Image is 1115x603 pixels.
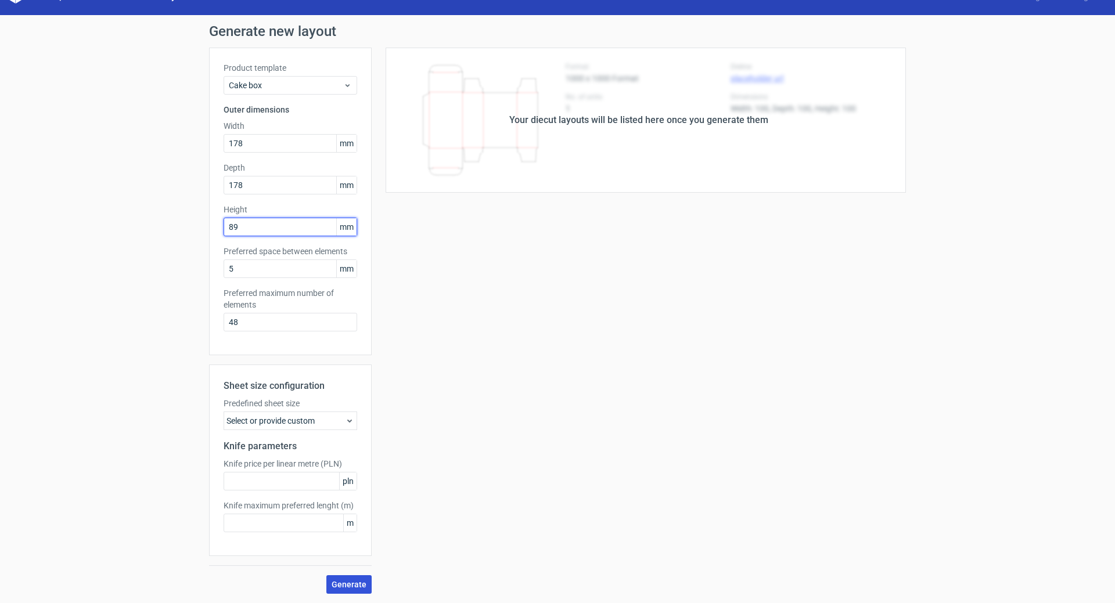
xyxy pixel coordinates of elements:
[224,104,357,115] h3: Outer dimensions
[224,162,357,174] label: Depth
[224,62,357,74] label: Product template
[224,204,357,215] label: Height
[224,379,357,393] h2: Sheet size configuration
[336,176,357,194] span: mm
[224,245,357,257] label: Preferred space between elements
[343,514,357,532] span: m
[339,472,357,490] span: pln
[509,113,768,127] div: Your diecut layouts will be listed here once you generate them
[224,500,357,511] label: Knife maximum preferred lenght (m)
[336,218,357,236] span: mm
[224,398,357,409] label: Predefined sheet size
[224,458,357,470] label: Knife price per linear metre (PLN)
[209,24,906,38] h1: Generate new layout
[224,120,357,132] label: Width
[336,135,357,152] span: mm
[224,287,357,310] label: Preferred maximum number of elements
[326,575,372,594] button: Generate
[229,80,343,91] span: Cake box
[224,439,357,453] h2: Knife parameters
[332,580,366,588] span: Generate
[336,260,357,277] span: mm
[224,411,357,430] div: Select or provide custom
